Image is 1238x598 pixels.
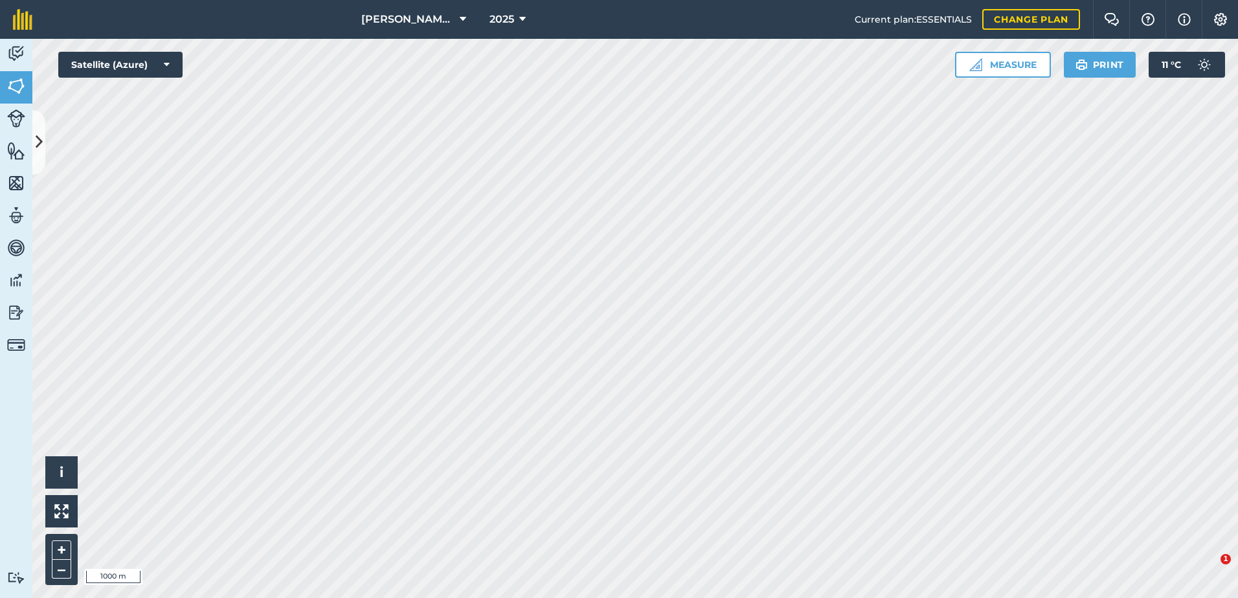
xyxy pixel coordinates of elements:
button: – [52,560,71,579]
img: A question mark icon [1140,13,1156,26]
img: svg+xml;base64,PD94bWwgdmVyc2lvbj0iMS4wIiBlbmNvZGluZz0idXRmLTgiPz4KPCEtLSBHZW5lcmF0b3I6IEFkb2JlIE... [7,336,25,354]
button: Satellite (Azure) [58,52,183,78]
button: 11 °C [1149,52,1225,78]
span: i [60,464,63,480]
img: svg+xml;base64,PD94bWwgdmVyc2lvbj0iMS4wIiBlbmNvZGluZz0idXRmLTgiPz4KPCEtLSBHZW5lcmF0b3I6IEFkb2JlIE... [7,238,25,258]
button: i [45,456,78,489]
img: A cog icon [1213,13,1228,26]
span: 11 ° C [1162,52,1181,78]
img: svg+xml;base64,PD94bWwgdmVyc2lvbj0iMS4wIiBlbmNvZGluZz0idXRmLTgiPz4KPCEtLSBHZW5lcmF0b3I6IEFkb2JlIE... [7,109,25,127]
span: 2025 [490,12,514,27]
img: svg+xml;base64,PHN2ZyB4bWxucz0iaHR0cDovL3d3dy53My5vcmcvMjAwMC9zdmciIHdpZHRoPSIxOSIgaGVpZ2h0PSIyNC... [1075,57,1088,72]
span: Current plan : ESSENTIALS [855,12,972,27]
button: Print [1064,52,1136,78]
a: Change plan [982,9,1080,30]
img: svg+xml;base64,PHN2ZyB4bWxucz0iaHR0cDovL3d3dy53My5vcmcvMjAwMC9zdmciIHdpZHRoPSI1NiIgaGVpZ2h0PSI2MC... [7,76,25,96]
span: 1 [1221,554,1231,564]
img: Four arrows, one pointing top left, one top right, one bottom right and the last bottom left [54,504,69,518]
img: svg+xml;base64,PD94bWwgdmVyc2lvbj0iMS4wIiBlbmNvZGluZz0idXRmLTgiPz4KPCEtLSBHZW5lcmF0b3I6IEFkb2JlIE... [7,303,25,322]
button: Measure [955,52,1051,78]
iframe: Intercom live chat [1194,554,1225,585]
img: svg+xml;base64,PD94bWwgdmVyc2lvbj0iMS4wIiBlbmNvZGluZz0idXRmLTgiPz4KPCEtLSBHZW5lcmF0b3I6IEFkb2JlIE... [7,571,25,584]
img: Ruler icon [969,58,982,71]
img: svg+xml;base64,PHN2ZyB4bWxucz0iaHR0cDovL3d3dy53My5vcmcvMjAwMC9zdmciIHdpZHRoPSI1NiIgaGVpZ2h0PSI2MC... [7,141,25,161]
button: + [52,540,71,560]
span: [PERSON_NAME] ASAHI PADDOCKS [361,12,455,27]
img: svg+xml;base64,PHN2ZyB4bWxucz0iaHR0cDovL3d3dy53My5vcmcvMjAwMC9zdmciIHdpZHRoPSI1NiIgaGVpZ2h0PSI2MC... [7,173,25,193]
img: svg+xml;base64,PHN2ZyB4bWxucz0iaHR0cDovL3d3dy53My5vcmcvMjAwMC9zdmciIHdpZHRoPSIxNyIgaGVpZ2h0PSIxNy... [1178,12,1191,27]
img: svg+xml;base64,PD94bWwgdmVyc2lvbj0iMS4wIiBlbmNvZGluZz0idXRmLTgiPz4KPCEtLSBHZW5lcmF0b3I6IEFkb2JlIE... [7,206,25,225]
img: svg+xml;base64,PD94bWwgdmVyc2lvbj0iMS4wIiBlbmNvZGluZz0idXRmLTgiPz4KPCEtLSBHZW5lcmF0b3I6IEFkb2JlIE... [1191,52,1217,78]
img: Two speech bubbles overlapping with the left bubble in the forefront [1104,13,1120,26]
img: svg+xml;base64,PD94bWwgdmVyc2lvbj0iMS4wIiBlbmNvZGluZz0idXRmLTgiPz4KPCEtLSBHZW5lcmF0b3I6IEFkb2JlIE... [7,271,25,290]
img: fieldmargin Logo [13,9,32,30]
img: svg+xml;base64,PD94bWwgdmVyc2lvbj0iMS4wIiBlbmNvZGluZz0idXRmLTgiPz4KPCEtLSBHZW5lcmF0b3I6IEFkb2JlIE... [7,44,25,63]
